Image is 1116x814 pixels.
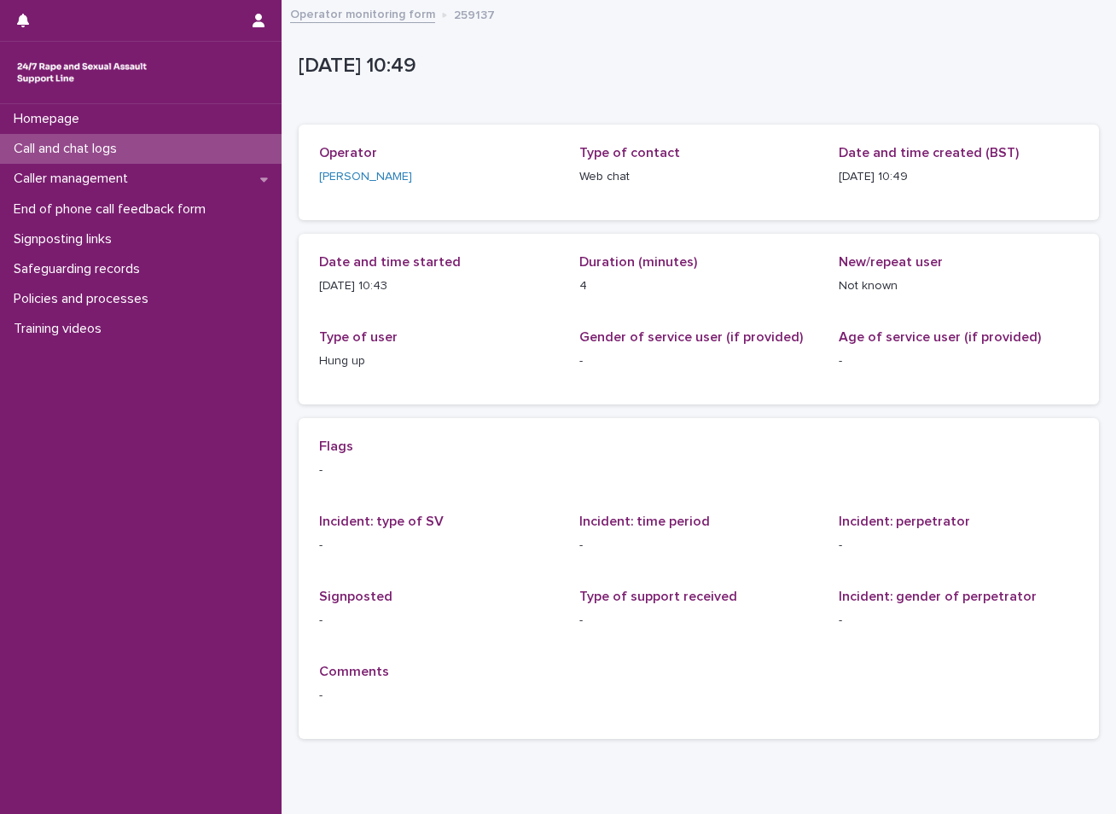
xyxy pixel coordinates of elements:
p: - [319,462,1078,480]
span: Type of support received [579,590,737,603]
p: Hung up [319,352,559,370]
p: 259137 [454,4,495,23]
a: [PERSON_NAME] [319,168,412,186]
span: Incident: time period [579,515,710,528]
p: Caller management [7,171,142,187]
span: Incident: type of SV [319,515,444,528]
p: Not known [839,277,1078,295]
p: [DATE] 10:43 [319,277,559,295]
span: Age of service user (if provided) [839,330,1041,344]
span: New/repeat user [839,255,943,269]
p: - [319,612,559,630]
span: Type of user [319,330,398,344]
p: 4 [579,277,819,295]
span: Comments [319,665,389,678]
span: Date and time created (BST) [839,146,1019,160]
p: Signposting links [7,231,125,247]
p: Policies and processes [7,291,162,307]
span: Gender of service user (if provided) [579,330,803,344]
span: Flags [319,439,353,453]
span: Duration (minutes) [579,255,697,269]
p: - [319,537,559,555]
p: [DATE] 10:49 [839,168,1078,186]
span: Type of contact [579,146,680,160]
p: Safeguarding records [7,261,154,277]
p: Web chat [579,168,819,186]
p: - [839,352,1078,370]
span: Incident: gender of perpetrator [839,590,1037,603]
p: - [839,612,1078,630]
span: Incident: perpetrator [839,515,970,528]
p: - [319,687,1078,705]
p: Homepage [7,111,93,127]
span: Date and time started [319,255,461,269]
p: - [579,537,819,555]
img: rhQMoQhaT3yELyF149Cw [14,55,150,90]
a: Operator monitoring form [290,3,435,23]
p: - [579,612,819,630]
p: - [839,537,1078,555]
p: Training videos [7,321,115,337]
p: [DATE] 10:49 [299,54,1092,78]
p: - [579,352,819,370]
span: Signposted [319,590,392,603]
p: Call and chat logs [7,141,131,157]
p: End of phone call feedback form [7,201,219,218]
span: Operator [319,146,377,160]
